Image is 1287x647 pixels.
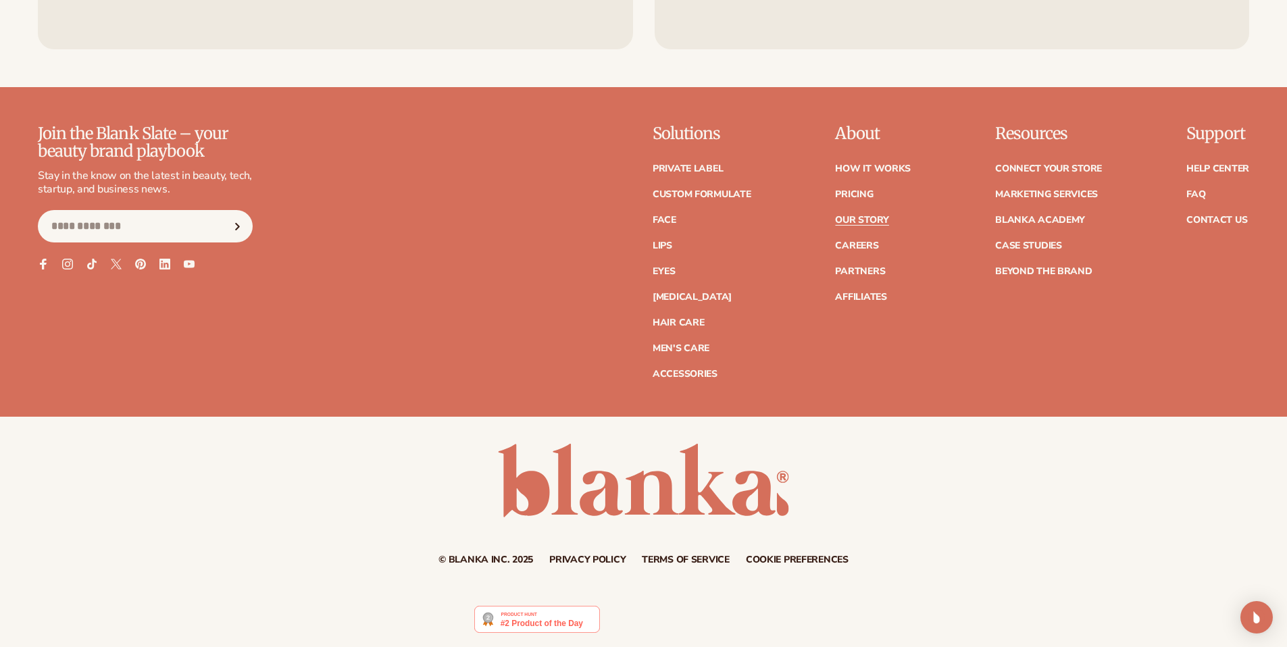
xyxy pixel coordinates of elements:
iframe: Customer reviews powered by Trustpilot [610,605,813,640]
a: Careers [835,241,878,251]
a: Contact Us [1186,215,1247,225]
div: Open Intercom Messenger [1240,601,1273,633]
small: © Blanka Inc. 2025 [438,553,533,566]
p: Support [1186,125,1249,143]
a: Help Center [1186,164,1249,174]
a: Connect your store [995,164,1102,174]
a: Terms of service [642,555,730,565]
a: Accessories [653,369,717,379]
a: Case Studies [995,241,1062,251]
a: FAQ [1186,190,1205,199]
a: Our Story [835,215,888,225]
a: Marketing services [995,190,1098,199]
button: Subscribe [222,210,252,242]
a: Eyes [653,267,676,276]
a: Privacy policy [549,555,626,565]
a: [MEDICAL_DATA] [653,292,732,302]
p: Solutions [653,125,751,143]
a: Beyond the brand [995,267,1092,276]
p: Resources [995,125,1102,143]
a: Cookie preferences [746,555,849,565]
a: Partners [835,267,885,276]
a: How It Works [835,164,911,174]
p: Stay in the know on the latest in beauty, tech, startup, and business news. [38,169,253,197]
a: Affiliates [835,292,886,302]
a: Lips [653,241,672,251]
img: Blanka - Start a beauty or cosmetic line in under 5 minutes | Product Hunt [474,606,599,633]
a: Custom formulate [653,190,751,199]
p: About [835,125,911,143]
a: Men's Care [653,344,709,353]
a: Hair Care [653,318,704,328]
a: Face [653,215,676,225]
a: Private label [653,164,723,174]
p: Join the Blank Slate – your beauty brand playbook [38,125,253,161]
a: Pricing [835,190,873,199]
a: Blanka Academy [995,215,1085,225]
